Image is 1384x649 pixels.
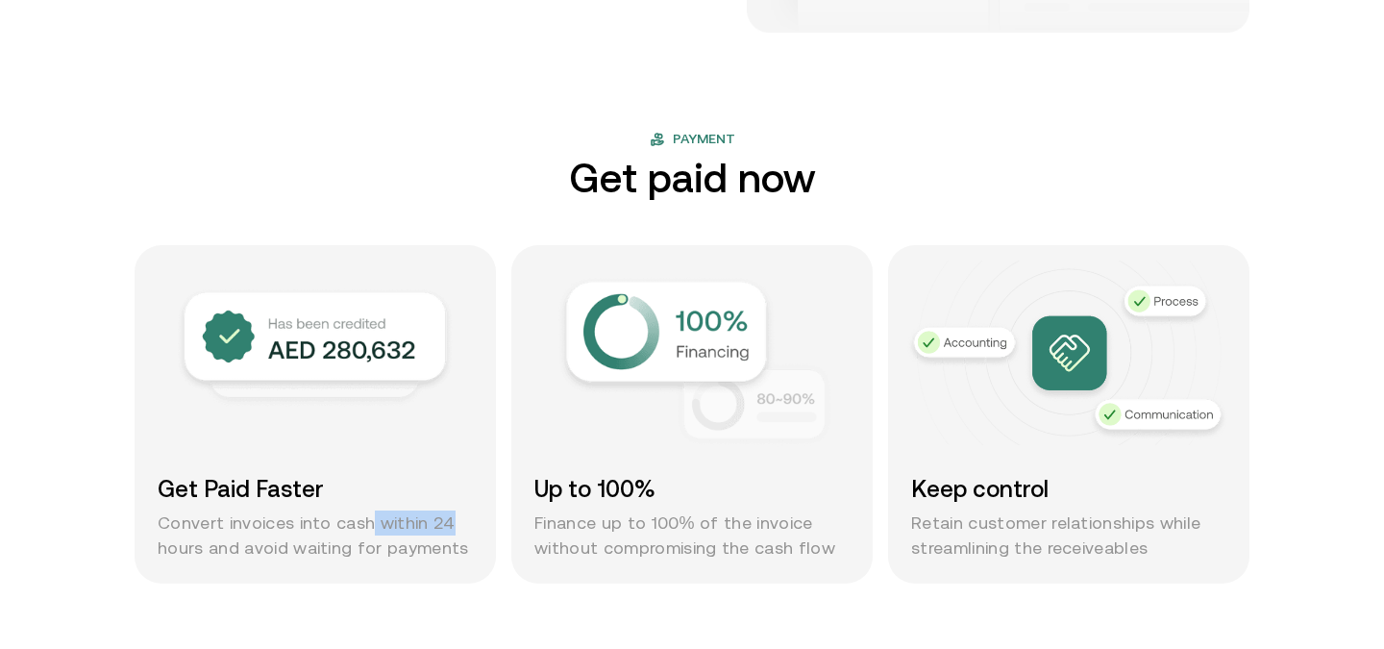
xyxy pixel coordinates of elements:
[176,287,455,410] img: Get paid faster
[158,511,473,561] p: Convert invoices into cash within 24 hours and avoid waiting for payments
[911,511,1226,561] p: Retain customer relationships while streamlining the receiveables
[905,261,1232,445] img: Keep control
[650,132,665,147] img: flag
[673,129,735,149] span: Payment
[911,472,1226,507] h3: Keep control
[534,472,850,507] h3: Up to 100%
[569,157,816,199] h2: Get paid now
[556,276,835,449] img: Up to 100%
[158,472,473,507] h3: Get Paid Faster
[534,511,850,561] p: Finance up to 100% of the invoice without compromising the cash flow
